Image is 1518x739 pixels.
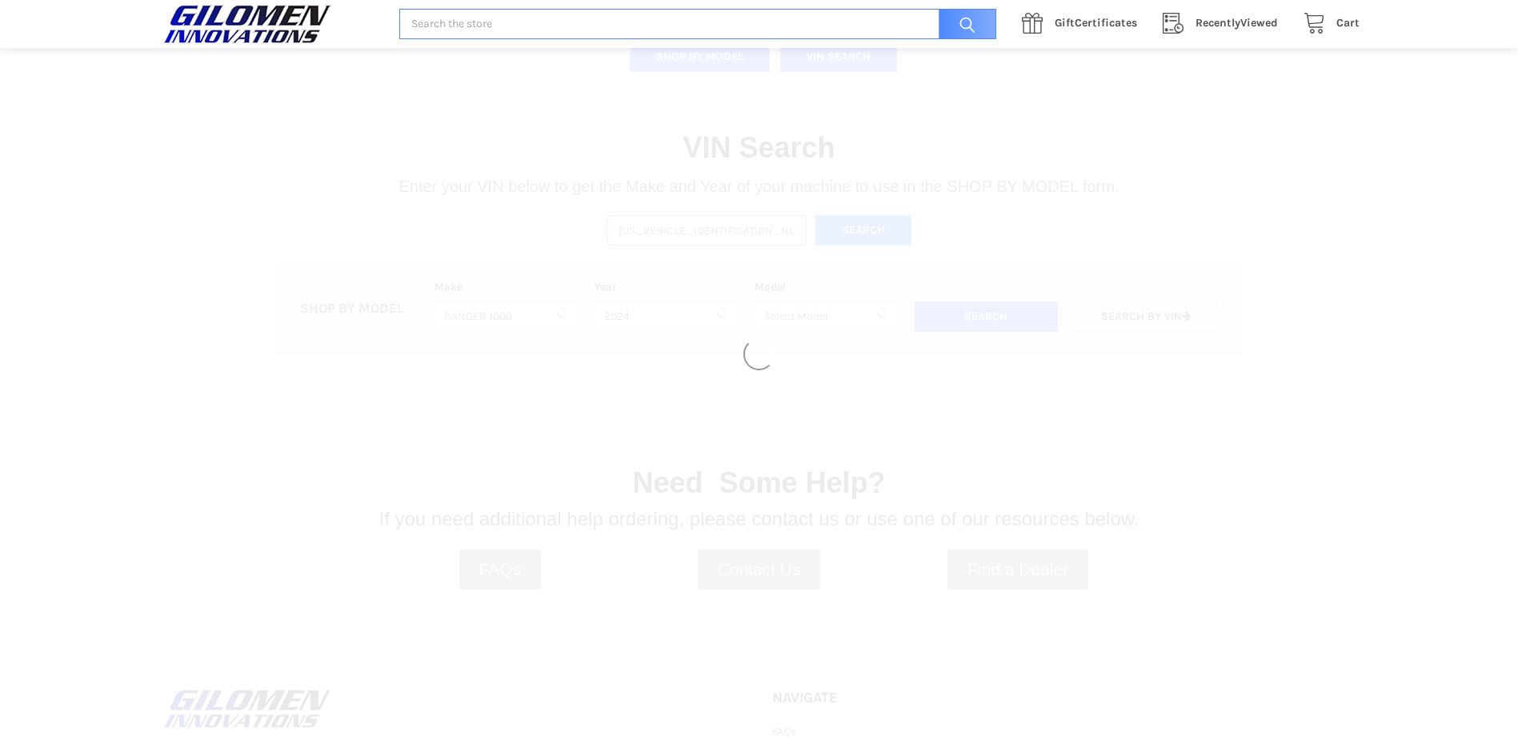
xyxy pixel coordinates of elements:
[1336,16,1360,30] span: Cart
[399,9,996,40] input: Search the store
[1295,14,1360,34] a: Cart
[1055,16,1137,30] span: Certificates
[1013,14,1154,34] a: GiftCertificates
[159,4,335,44] img: GILOMEN INNOVATIONS
[931,9,996,40] input: Search
[1196,16,1278,30] span: Viewed
[1154,14,1295,34] a: RecentlyViewed
[1196,16,1240,30] span: Recently
[1055,16,1075,30] span: Gift
[159,4,383,44] a: GILOMEN INNOVATIONS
